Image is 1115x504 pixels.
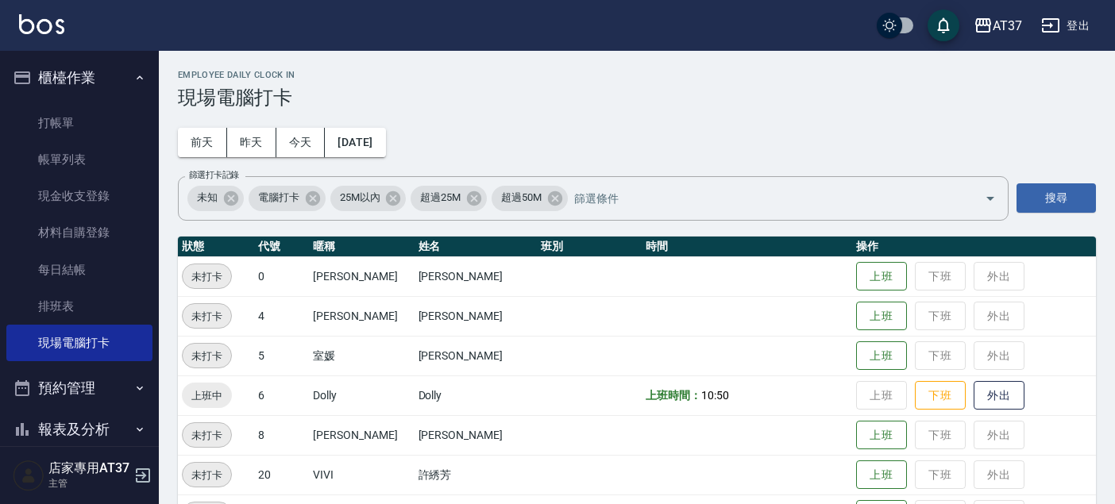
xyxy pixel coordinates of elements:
a: 帳單列表 [6,141,152,178]
th: 狀態 [178,237,254,257]
button: Open [978,186,1003,211]
button: 前天 [178,128,227,157]
a: 現金收支登錄 [6,178,152,214]
button: 上班 [856,341,907,371]
td: VIVI [309,455,414,494]
div: 超過25M [411,186,487,211]
td: [PERSON_NAME] [415,336,537,375]
span: 未打卡 [183,308,231,325]
span: 超過50M [492,190,551,206]
a: 排班表 [6,288,152,325]
button: 櫃檯作業 [6,57,152,98]
th: 時間 [642,237,852,257]
a: 材料自購登錄 [6,214,152,251]
a: 現場電腦打卡 [6,325,152,361]
th: 操作 [852,237,1096,257]
h2: Employee Daily Clock In [178,70,1096,80]
td: 5 [254,336,309,375]
td: 20 [254,455,309,494]
h3: 現場電腦打卡 [178,87,1096,109]
div: 25M以內 [330,186,407,211]
img: Person [13,460,44,491]
th: 姓名 [415,237,537,257]
div: 超過50M [492,186,568,211]
span: 未打卡 [183,348,231,364]
span: 電腦打卡 [249,190,309,206]
button: 登出 [1035,11,1096,40]
h5: 店家專用AT37 [48,460,129,476]
button: 上班 [856,421,907,450]
td: 室媛 [309,336,414,375]
label: 篩選打卡記錄 [189,169,239,181]
td: 許綉芳 [415,455,537,494]
div: AT37 [993,16,1022,36]
button: 報表及分析 [6,409,152,450]
td: 8 [254,415,309,455]
span: 超過25M [411,190,470,206]
th: 代號 [254,237,309,257]
button: 上班 [856,262,907,291]
span: 未打卡 [183,268,231,285]
button: [DATE] [325,128,385,157]
td: 0 [254,256,309,296]
span: 未知 [187,190,227,206]
b: 上班時間： [646,389,701,402]
td: 6 [254,375,309,415]
span: 上班中 [182,387,232,404]
td: Dolly [415,375,537,415]
td: [PERSON_NAME] [415,296,537,336]
span: 未打卡 [183,467,231,483]
td: 4 [254,296,309,336]
td: [PERSON_NAME] [415,256,537,296]
th: 班別 [537,237,642,257]
button: save [928,10,959,41]
td: [PERSON_NAME] [415,415,537,455]
button: 今天 [276,128,326,157]
td: [PERSON_NAME] [309,415,414,455]
button: AT37 [967,10,1028,42]
td: [PERSON_NAME] [309,256,414,296]
button: 預約管理 [6,367,152,409]
input: 篩選條件 [570,184,957,212]
span: 未打卡 [183,427,231,444]
button: 搜尋 [1017,183,1096,213]
span: 25M以內 [330,190,390,206]
th: 暱稱 [309,237,414,257]
button: 上班 [856,302,907,331]
p: 主管 [48,476,129,491]
td: Dolly [309,375,414,415]
div: 未知 [187,186,244,211]
button: 下班 [915,381,966,410]
span: 10:50 [701,389,729,402]
a: 打帳單 [6,105,152,141]
a: 每日結帳 [6,252,152,288]
button: 外出 [974,381,1024,410]
button: 上班 [856,460,907,490]
button: 昨天 [227,128,276,157]
img: Logo [19,14,64,34]
td: [PERSON_NAME] [309,296,414,336]
div: 電腦打卡 [249,186,326,211]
